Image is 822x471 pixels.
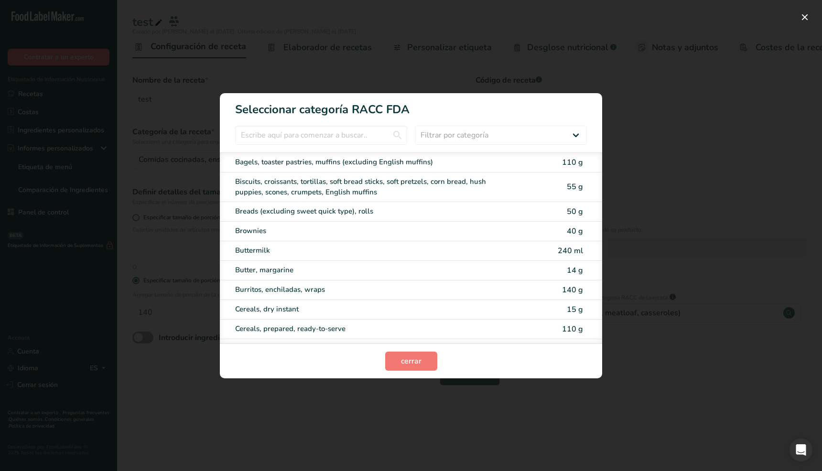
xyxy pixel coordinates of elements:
[235,225,507,236] div: Brownies
[790,439,812,461] div: Open Intercom Messenger
[235,265,507,276] div: Butter, margarine
[385,352,437,371] button: cerrar
[401,355,422,367] span: cerrar
[235,343,507,354] div: Cakes, heavyweight
[567,206,583,217] span: 50 g
[235,304,507,315] div: Cereals, dry instant
[220,93,602,118] h1: Seleccionar categoría RACC FDA
[235,176,507,198] div: Biscuits, croissants, tortillas, soft bread sticks, soft pretzels, corn bread, hush puppies, scon...
[235,323,507,334] div: Cereals, prepared, ready-to-serve
[235,245,507,256] div: Buttermilk
[235,284,507,295] div: Burritos, enchiladas, wraps
[567,226,583,236] span: 40 g
[562,285,583,295] span: 140 g
[235,157,507,168] div: Bagels, toaster pastries, muffins (excluding English muffins)
[235,206,507,217] div: Breads (excluding sweet quick type), rolls
[235,126,407,145] input: Escribe aquí para comenzar a buscar..
[562,324,583,334] span: 110 g
[567,265,583,276] span: 14 g
[567,182,583,192] span: 55 g
[562,157,583,168] span: 110 g
[567,304,583,315] span: 15 g
[558,246,583,256] span: 240 ml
